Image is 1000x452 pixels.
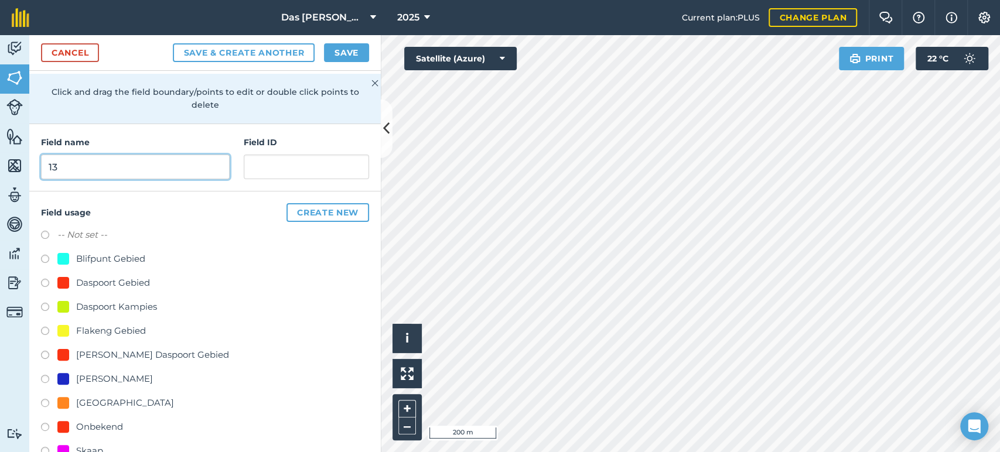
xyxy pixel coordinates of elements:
[76,300,157,314] div: Daspoort Kampies
[927,47,948,70] span: 22 ° C
[912,12,926,23] img: A question mark icon
[946,11,957,25] img: svg+xml;base64,PHN2ZyB4bWxucz0iaHR0cDovL3d3dy53My5vcmcvMjAwMC9zdmciIHdpZHRoPSIxNyIgaGVpZ2h0PSIxNy...
[6,186,23,204] img: svg+xml;base64,PD94bWwgdmVyc2lvbj0iMS4wIiBlbmNvZGluZz0idXRmLTgiPz4KPCEtLSBHZW5lcmF0b3I6IEFkb2JlIE...
[839,47,905,70] button: Print
[393,324,422,353] button: i
[371,76,378,90] img: svg+xml;base64,PHN2ZyB4bWxucz0iaHR0cDovL3d3dy53My5vcmcvMjAwMC9zdmciIHdpZHRoPSIyMiIgaGVpZ2h0PSIzMC...
[76,324,146,338] div: Flakeng Gebied
[41,43,99,62] a: Cancel
[401,367,414,380] img: Four arrows, one pointing top left, one top right, one bottom right and the last bottom left
[681,11,759,24] span: Current plan : PLUS
[286,203,369,222] button: Create new
[173,43,315,62] button: Save & Create Another
[76,420,123,434] div: Onbekend
[405,331,409,345] span: i
[281,11,366,25] span: Das [PERSON_NAME]
[398,400,416,417] button: +
[6,215,23,233] img: svg+xml;base64,PD94bWwgdmVyc2lvbj0iMS4wIiBlbmNvZGluZz0idXRmLTgiPz4KPCEtLSBHZW5lcmF0b3I6IEFkb2JlIE...
[76,252,145,266] div: Blifpunt Gebied
[41,85,369,112] p: Click and drag the field boundary/points to edit or double click points to delete
[6,304,23,320] img: svg+xml;base64,PD94bWwgdmVyc2lvbj0iMS4wIiBlbmNvZGluZz0idXRmLTgiPz4KPCEtLSBHZW5lcmF0b3I6IEFkb2JlIE...
[6,245,23,262] img: svg+xml;base64,PD94bWwgdmVyc2lvbj0iMS4wIiBlbmNvZGluZz0idXRmLTgiPz4KPCEtLSBHZW5lcmF0b3I6IEFkb2JlIE...
[76,276,150,290] div: Daspoort Gebied
[397,11,419,25] span: 2025
[6,274,23,292] img: svg+xml;base64,PD94bWwgdmVyc2lvbj0iMS4wIiBlbmNvZGluZz0idXRmLTgiPz4KPCEtLSBHZW5lcmF0b3I6IEFkb2JlIE...
[76,396,174,410] div: [GEOGRAPHIC_DATA]
[849,52,861,66] img: svg+xml;base64,PHN2ZyB4bWxucz0iaHR0cDovL3d3dy53My5vcmcvMjAwMC9zdmciIHdpZHRoPSIxOSIgaGVpZ2h0PSIyNC...
[398,417,416,434] button: –
[76,348,229,362] div: [PERSON_NAME] Daspoort Gebied
[244,136,369,149] h4: Field ID
[958,47,981,70] img: svg+xml;base64,PD94bWwgdmVyc2lvbj0iMS4wIiBlbmNvZGluZz0idXRmLTgiPz4KPCEtLSBHZW5lcmF0b3I6IEFkb2JlIE...
[57,228,107,242] label: -- Not set --
[977,12,991,23] img: A cog icon
[404,47,517,70] button: Satellite (Azure)
[41,203,369,222] h4: Field usage
[960,412,988,440] div: Open Intercom Messenger
[6,99,23,115] img: svg+xml;base64,PD94bWwgdmVyc2lvbj0iMS4wIiBlbmNvZGluZz0idXRmLTgiPz4KPCEtLSBHZW5lcmF0b3I6IEFkb2JlIE...
[6,40,23,57] img: svg+xml;base64,PD94bWwgdmVyc2lvbj0iMS4wIiBlbmNvZGluZz0idXRmLTgiPz4KPCEtLSBHZW5lcmF0b3I6IEFkb2JlIE...
[6,128,23,145] img: svg+xml;base64,PHN2ZyB4bWxucz0iaHR0cDovL3d3dy53My5vcmcvMjAwMC9zdmciIHdpZHRoPSI1NiIgaGVpZ2h0PSI2MC...
[6,428,23,439] img: svg+xml;base64,PD94bWwgdmVyc2lvbj0iMS4wIiBlbmNvZGluZz0idXRmLTgiPz4KPCEtLSBHZW5lcmF0b3I6IEFkb2JlIE...
[6,69,23,87] img: svg+xml;base64,PHN2ZyB4bWxucz0iaHR0cDovL3d3dy53My5vcmcvMjAwMC9zdmciIHdpZHRoPSI1NiIgaGVpZ2h0PSI2MC...
[324,43,369,62] button: Save
[769,8,857,27] a: Change plan
[41,136,230,149] h4: Field name
[6,157,23,174] img: svg+xml;base64,PHN2ZyB4bWxucz0iaHR0cDovL3d3dy53My5vcmcvMjAwMC9zdmciIHdpZHRoPSI1NiIgaGVpZ2h0PSI2MC...
[76,372,153,386] div: [PERSON_NAME]
[879,12,893,23] img: Two speech bubbles overlapping with the left bubble in the forefront
[916,47,988,70] button: 22 °C
[12,8,29,27] img: fieldmargin Logo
